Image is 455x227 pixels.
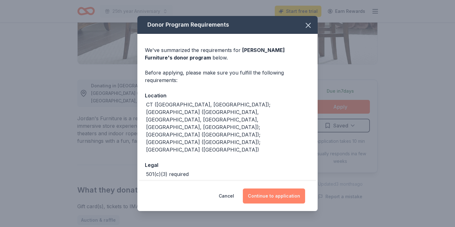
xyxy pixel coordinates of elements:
[137,16,318,34] div: Donor Program Requirements
[145,46,310,61] div: We've summarized the requirements for below.
[145,69,310,84] div: Before applying, please make sure you fulfill the following requirements:
[145,91,310,100] div: Location
[219,188,234,204] button: Cancel
[146,170,189,178] div: 501(c)(3) required
[145,161,310,169] div: Legal
[146,101,310,153] div: CT ([GEOGRAPHIC_DATA], [GEOGRAPHIC_DATA]); [GEOGRAPHIC_DATA] ([GEOGRAPHIC_DATA], [GEOGRAPHIC_DATA...
[243,188,305,204] button: Continue to application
